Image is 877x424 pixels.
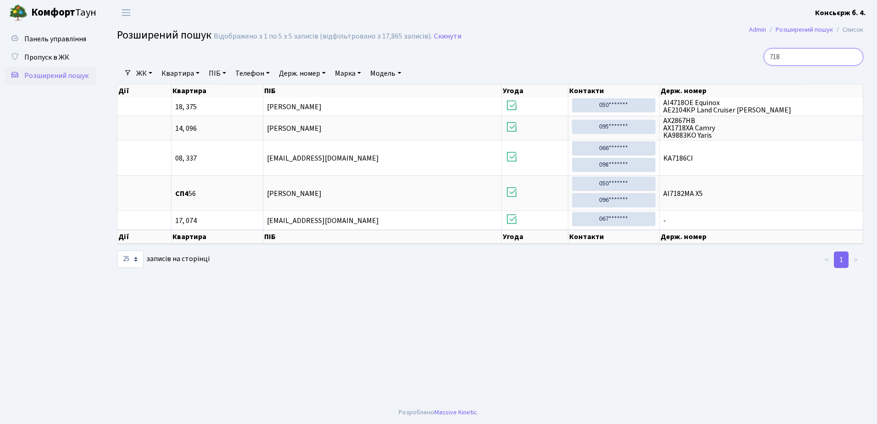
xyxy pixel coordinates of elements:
span: Таун [31,5,96,21]
span: [PERSON_NAME] [267,123,322,134]
span: Розширений пошук [117,27,211,43]
span: [PERSON_NAME] [267,189,322,199]
th: Держ. номер [660,84,863,97]
th: Дії [117,84,172,97]
span: Панель управління [24,34,86,44]
a: ЖК [133,66,156,81]
input: Пошук... [764,48,863,66]
span: 18, 375 [175,103,259,111]
th: Дії [117,230,172,244]
th: Квартира [172,84,263,97]
b: Комфорт [31,5,75,20]
a: Квартира [158,66,203,81]
th: Контакти [568,84,660,97]
a: ПІБ [205,66,230,81]
th: Держ. номер [660,230,863,244]
a: Марка [331,66,365,81]
b: СП4 [175,189,189,199]
a: Розширений пошук [5,67,96,85]
a: Пропуск в ЖК [5,48,96,67]
th: Угода [502,84,568,97]
th: Квартира [172,230,263,244]
label: записів на сторінці [117,251,210,268]
a: Модель [366,66,405,81]
span: 17, 074 [175,217,259,224]
a: Держ. номер [275,66,329,81]
th: Угода [502,230,568,244]
a: Скинути [434,32,461,41]
th: Контакти [568,230,660,244]
a: Панель управління [5,30,96,48]
span: - [663,217,859,224]
li: Список [833,25,863,35]
span: 14, 096 [175,125,259,132]
span: 08, 337 [175,155,259,162]
span: AX2867HB AX1718XA Camry KA9883KO Yaris [663,117,859,139]
a: Admin [749,25,766,34]
b: Консьєрж б. 4. [815,8,866,18]
span: Розширений пошук [24,71,89,81]
span: [PERSON_NAME] [267,102,322,112]
div: Відображено з 1 по 5 з 5 записів (відфільтровано з 17,865 записів). [214,32,432,41]
span: Пропуск в ЖК [24,52,69,62]
span: [EMAIL_ADDRESS][DOMAIN_NAME] [267,216,379,226]
select: записів на сторінці [117,251,144,268]
nav: breadcrumb [735,20,877,39]
span: [EMAIL_ADDRESS][DOMAIN_NAME] [267,153,379,163]
a: Телефон [232,66,273,81]
button: Переключити навігацію [115,5,138,20]
a: Massive Kinetic [434,407,477,417]
span: KA7186CI [663,155,859,162]
img: logo.png [9,4,28,22]
a: Розширений пошук [776,25,833,34]
th: ПІБ [263,230,502,244]
th: ПІБ [263,84,502,97]
span: 56 [175,190,259,197]
a: 1 [834,251,849,268]
span: АІ7182МА X5 [663,190,859,197]
span: АІ4718ОЕ Equinox АЕ2104КР Land Cruiser [PERSON_NAME] [663,99,859,114]
div: Розроблено . [399,407,478,418]
a: Консьєрж б. 4. [815,7,866,18]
